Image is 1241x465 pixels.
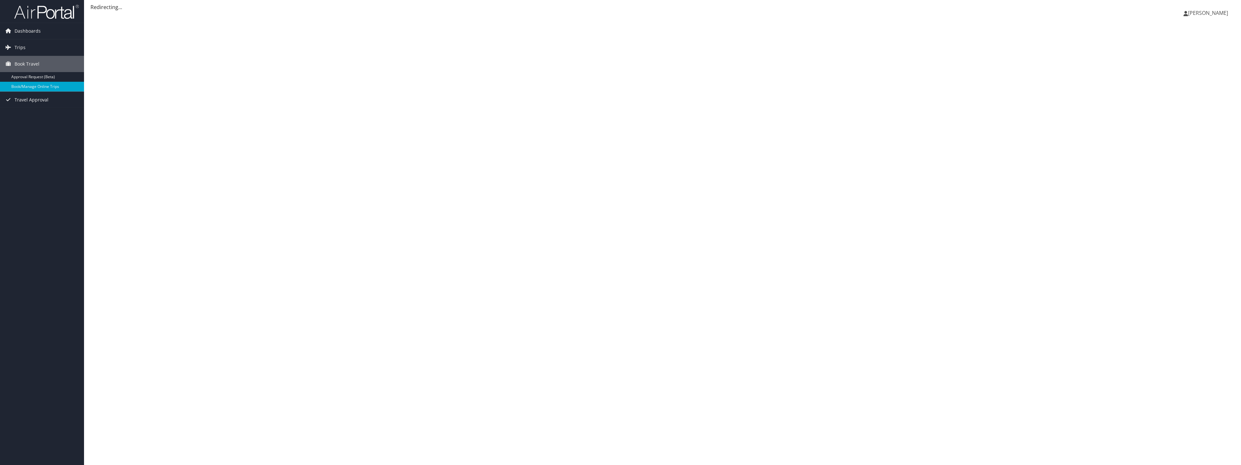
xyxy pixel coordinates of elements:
a: [PERSON_NAME] [1183,3,1235,23]
span: Book Travel [15,56,39,72]
img: airportal-logo.png [14,4,79,19]
span: Travel Approval [15,92,48,108]
span: Dashboards [15,23,41,39]
div: Redirecting... [90,3,1235,11]
span: [PERSON_NAME] [1188,9,1228,16]
span: Trips [15,39,26,56]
